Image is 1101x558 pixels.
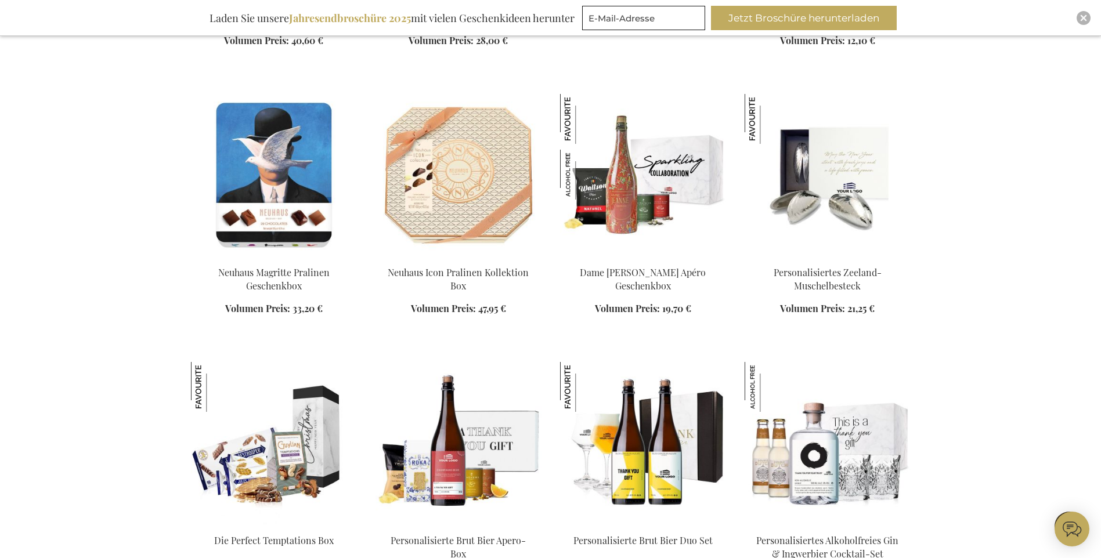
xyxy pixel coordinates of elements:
[1080,15,1087,21] img: Close
[225,302,290,314] span: Volumen Preis:
[780,34,845,46] span: Volumen Preis:
[191,94,357,256] img: Neuhaus Magritte Pralinen Geschenkbox
[411,302,476,314] span: Volumen Preis:
[560,362,610,412] img: Personalisierte Brut Bier Duo Set
[191,362,357,524] img: The Perfect Temptations Box
[780,302,845,314] span: Volumen Preis:
[191,252,357,263] a: Neuhaus Magritte Pralinen Geschenkbox
[289,11,411,25] b: Jahresendbroschüre 2025
[1077,11,1091,25] div: Close
[780,34,875,48] a: Volumen Preis: 12,10 €
[595,302,660,314] span: Volumen Preis:
[780,302,875,316] a: Volumen Preis: 21,25 €
[293,302,323,314] span: 33,20 €
[476,34,508,46] span: 28,00 €
[595,302,691,316] a: Volumen Preis: 19,70 €
[376,252,542,263] a: Neuhaus Icon Pralinen Kollektion Box - Exclusive Business Gifts
[376,94,542,256] img: Neuhaus Icon Pralinen Kollektion Box - Exclusive Business Gifts
[560,252,726,263] a: Dame Jeanne Biermocktail Apéro Geschenkbox Dame Jeanne Biermocktail Apéro Geschenkbox Dame Jeanne...
[847,302,875,314] span: 21,25 €
[847,34,875,46] span: 12,10 €
[582,6,705,30] input: E-Mail-Adresse
[376,362,542,524] img: Personalised Champagne Beer Apero Box
[204,6,580,30] div: Laden Sie unsere mit vielen Geschenkideen herunter
[580,266,706,292] a: Dame [PERSON_NAME] Apéro Geschenkbox
[560,150,610,200] img: Dame Jeanne Biermocktail Apéro Geschenkbox
[745,94,911,256] img: Personalised Zeeland Mussel Cutlery
[774,266,882,292] a: Personalisiertes Zeeland-Muschelbesteck
[214,534,334,546] a: Die Perfect Temptations Box
[745,252,911,263] a: Personalised Zeeland Mussel Cutlery Personalisiertes Zeeland-Muschelbesteck
[1055,512,1089,546] iframe: belco-activator-frame
[224,34,289,46] span: Volumen Preis:
[191,362,241,412] img: Die Perfect Temptations Box
[409,34,508,48] a: Volumen Preis: 28,00 €
[291,34,323,46] span: 40,60 €
[745,94,795,144] img: Personalisiertes Zeeland-Muschelbesteck
[745,362,911,524] img: Personalised Non-alcoholc Gin & Ginger Beer Set
[478,302,506,314] span: 47,95 €
[411,302,506,316] a: Volumen Preis: 47,95 €
[573,534,713,546] a: Personalisierte Brut Bier Duo Set
[560,520,726,531] a: Personalised Champagne Beer Personalisierte Brut Bier Duo Set
[224,34,323,48] a: Volumen Preis: 40,60 €
[376,520,542,531] a: Personalised Champagne Beer Apero Box
[560,94,610,144] img: Dame Jeanne Biermocktail Apéro Geschenkbox
[711,6,897,30] button: Jetzt Broschüre herunterladen
[745,362,795,412] img: Personalisiertes Alkoholfreies Gin & Ingwerbier Cocktail-Set
[218,266,330,292] a: Neuhaus Magritte Pralinen Geschenkbox
[191,520,357,531] a: The Perfect Temptations Box Die Perfect Temptations Box
[409,34,474,46] span: Volumen Preis:
[662,302,691,314] span: 19,70 €
[388,266,529,292] a: Neuhaus Icon Pralinen Kollektion Box
[225,302,323,316] a: Volumen Preis: 33,20 €
[582,6,709,34] form: marketing offers and promotions
[745,520,911,531] a: Personalised Non-alcoholc Gin & Ginger Beer Set Personalisiertes Alkoholfreies Gin & Ingwerbier C...
[560,362,726,524] img: Personalised Champagne Beer
[560,94,726,256] img: Dame Jeanne Biermocktail Apéro Geschenkbox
